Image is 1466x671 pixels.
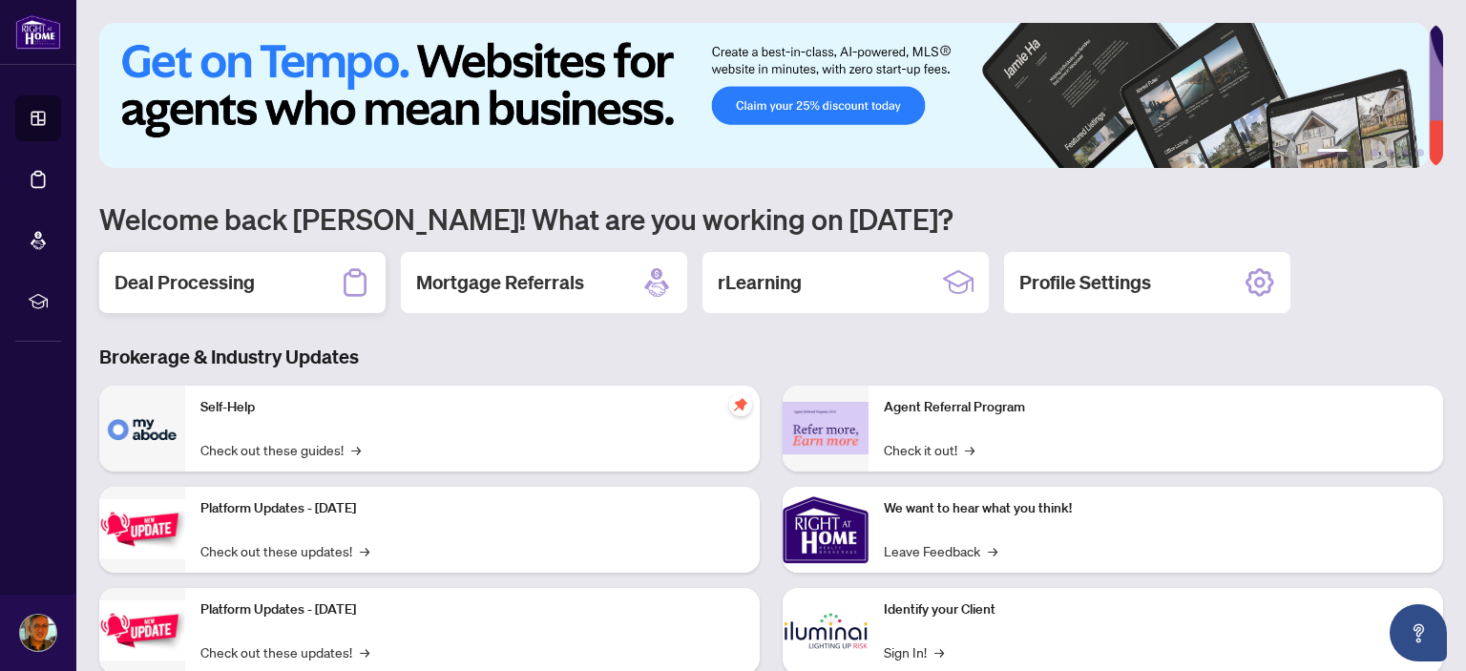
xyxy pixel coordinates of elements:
[99,499,185,559] img: Platform Updates - July 21, 2025
[200,540,369,561] a: Check out these updates!→
[351,439,361,460] span: →
[1386,149,1393,157] button: 4
[884,397,1428,418] p: Agent Referral Program
[15,14,61,50] img: logo
[1401,149,1409,157] button: 5
[99,200,1443,237] h1: Welcome back [PERSON_NAME]! What are you working on [DATE]?
[200,397,744,418] p: Self-Help
[884,439,974,460] a: Check it out!→
[200,439,361,460] a: Check out these guides!→
[1355,149,1363,157] button: 2
[99,600,185,661] img: Platform Updates - July 8, 2025
[783,402,869,454] img: Agent Referral Program
[718,269,802,296] h2: rLearning
[200,641,369,662] a: Check out these updates!→
[200,498,744,519] p: Platform Updates - [DATE]
[1317,149,1348,157] button: 1
[99,344,1443,370] h3: Brokerage & Industry Updates
[1416,149,1424,157] button: 6
[99,386,185,472] img: Self-Help
[965,439,974,460] span: →
[884,498,1428,519] p: We want to hear what you think!
[20,615,56,651] img: Profile Icon
[884,599,1428,620] p: Identify your Client
[783,487,869,573] img: We want to hear what you think!
[416,269,584,296] h2: Mortgage Referrals
[115,269,255,296] h2: Deal Processing
[1390,604,1447,661] button: Open asap
[360,641,369,662] span: →
[729,393,752,416] span: pushpin
[1019,269,1151,296] h2: Profile Settings
[884,540,997,561] a: Leave Feedback→
[99,23,1429,168] img: Slide 0
[200,599,744,620] p: Platform Updates - [DATE]
[988,540,997,561] span: →
[1371,149,1378,157] button: 3
[360,540,369,561] span: →
[934,641,944,662] span: →
[884,641,944,662] a: Sign In!→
